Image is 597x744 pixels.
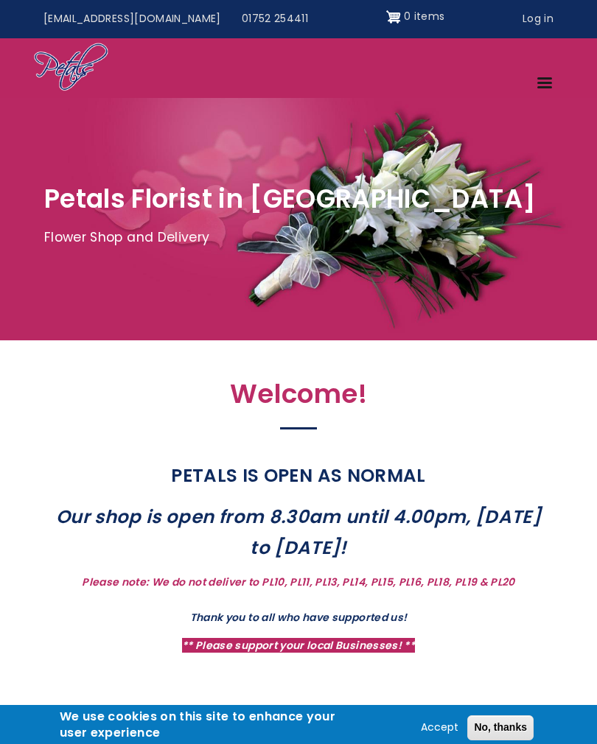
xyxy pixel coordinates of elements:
[82,575,514,589] strong: Please note: We do not deliver to PL10, PL11, PL13, PL14, PL15, PL16, PL18, PL19 & PL20
[182,638,415,653] strong: ** Please support your local Businesses! **
[33,5,231,33] a: [EMAIL_ADDRESS][DOMAIN_NAME]
[415,719,464,737] button: Accept
[386,5,401,29] img: Shopping cart
[44,379,553,418] h2: Welcome!
[404,9,444,24] span: 0 items
[56,504,541,561] strong: Our shop is open from 8.30am until 4.00pm, [DATE] to [DATE]!
[44,227,553,249] p: Flower Shop and Delivery
[467,715,534,740] button: No, thanks
[171,463,425,488] strong: PETALS IS OPEN AS NORMAL
[231,5,318,33] a: 01752 254411
[190,610,408,625] strong: Thank you to all who have supported us!
[44,180,536,217] span: Petals Florist in [GEOGRAPHIC_DATA]
[512,5,564,33] a: Log in
[386,5,445,29] a: Shopping cart 0 items
[33,42,109,94] img: Home
[60,709,346,742] h2: We use cookies on this site to enhance your user experience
